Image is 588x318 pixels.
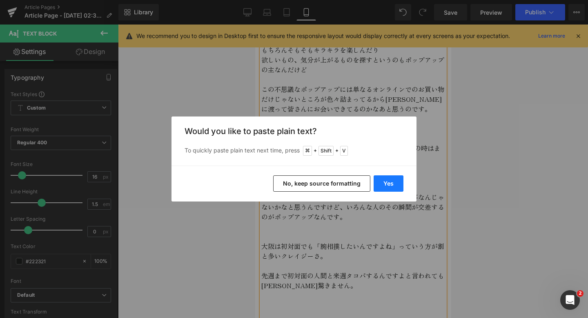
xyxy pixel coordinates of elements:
p: 先週まで初対面の人間と来週タコパするんですよと言われても[PERSON_NAME]驚きません。 [6,246,190,266]
span: + [314,147,317,155]
p: 「[DATE]の秋の大阪が初ぽぱぷだったんですよ！あの時はまだ誰も知り合いがいなかったのが不思議！」 [6,119,190,138]
p: To quickly paste plain text next time, press [185,146,403,156]
p: もちろんそもそもキラキラを楽しんだり [6,20,190,30]
span: + [335,147,339,155]
p: 欲しいもの、気分が上がるものを探すというのもポップアップの主なんだけど [6,30,190,50]
p: 大阪は初対面でも「腕相撲したいんですよね」っていう方が割と多いクレイジーさ。 [6,217,190,236]
p: この不思議なポップアップには単なるオンラインでのお買い物だけじゃないところが色々詰まってるから[PERSON_NAME]に渡って皆さんにお会いできてるのかなあと思うのです。 [6,60,190,89]
p: これって長い人生の中でも本当はそう多くない出来事なんじゃないかなと思うんですけど、いろんな人のその瞬間が交差するのがポップアップなんです。 [6,168,190,197]
button: No, keep source formatting [273,175,370,192]
p: きっと今月末初めて会う方にも、[DATE] [6,109,190,119]
span: Shift [318,146,334,156]
p: って言われてるかもしれない。 [6,138,190,148]
span: V [340,146,348,156]
h3: Would you like to paste plain text? [185,126,403,136]
button: Yes [374,175,403,192]
span: 2 [577,290,584,297]
iframe: Intercom live chat [560,290,580,310]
